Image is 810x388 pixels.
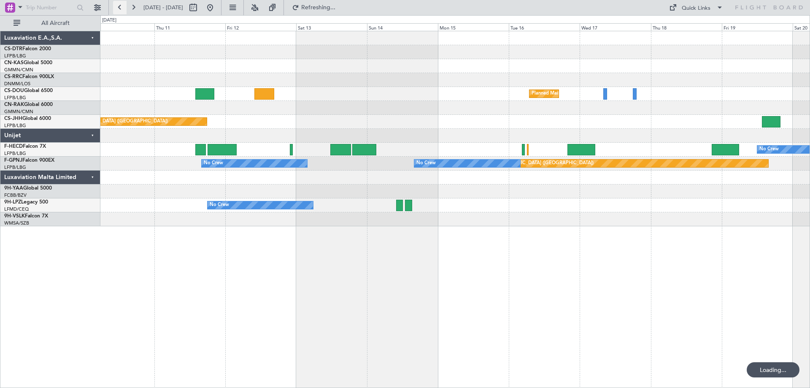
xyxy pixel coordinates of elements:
[367,23,438,31] div: Sun 14
[26,1,74,14] input: Trip Number
[22,20,89,26] span: All Aircraft
[4,116,51,121] a: CS-JHHGlobal 6000
[4,220,29,226] a: WMSA/SZB
[4,109,33,115] a: GMMN/CMN
[4,164,26,171] a: LFPB/LBG
[225,23,296,31] div: Fri 12
[4,46,51,52] a: CS-DTRFalcon 2000
[4,46,22,52] span: CS-DTR
[759,143,779,156] div: No Crew
[438,23,509,31] div: Mon 15
[4,214,48,219] a: 9H-VSLKFalcon 7X
[4,60,24,65] span: CN-KAS
[4,158,54,163] a: F-GPNJFalcon 900EX
[682,4,710,13] div: Quick Links
[532,87,664,100] div: Planned Maint [GEOGRAPHIC_DATA] ([GEOGRAPHIC_DATA])
[35,115,168,128] div: Planned Maint [GEOGRAPHIC_DATA] ([GEOGRAPHIC_DATA])
[4,158,22,163] span: F-GPNJ
[4,214,25,219] span: 9H-VSLK
[4,116,22,121] span: CS-JHH
[580,23,651,31] div: Wed 17
[301,5,336,11] span: Refreshing...
[143,4,183,11] span: [DATE] - [DATE]
[4,67,33,73] a: GMMN/CMN
[4,88,24,93] span: CS-DOU
[4,144,46,149] a: F-HECDFalcon 7X
[665,1,727,14] button: Quick Links
[4,95,26,101] a: LFPB/LBG
[4,144,23,149] span: F-HECD
[83,23,154,31] div: Wed 10
[4,122,26,129] a: LFPB/LBG
[416,157,436,170] div: No Crew
[4,186,23,191] span: 9H-YAA
[4,53,26,59] a: LFPB/LBG
[4,186,52,191] a: 9H-YAAGlobal 5000
[4,102,53,107] a: CN-RAKGlobal 6000
[4,60,52,65] a: CN-KASGlobal 5000
[747,362,799,377] div: Loading...
[296,23,367,31] div: Sat 13
[722,23,793,31] div: Fri 19
[154,23,225,31] div: Thu 11
[461,157,594,170] div: Planned Maint [GEOGRAPHIC_DATA] ([GEOGRAPHIC_DATA])
[4,81,30,87] a: DNMM/LOS
[4,74,22,79] span: CS-RRC
[4,200,48,205] a: 9H-LPZLegacy 500
[4,74,54,79] a: CS-RRCFalcon 900LX
[4,150,26,157] a: LFPB/LBG
[102,17,116,24] div: [DATE]
[4,206,29,212] a: LFMD/CEQ
[4,192,27,198] a: FCBB/BZV
[509,23,580,31] div: Tue 16
[288,1,339,14] button: Refreshing...
[651,23,722,31] div: Thu 18
[9,16,92,30] button: All Aircraft
[210,199,229,212] div: No Crew
[4,88,53,93] a: CS-DOUGlobal 6500
[4,200,21,205] span: 9H-LPZ
[204,157,223,170] div: No Crew
[4,102,24,107] span: CN-RAK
